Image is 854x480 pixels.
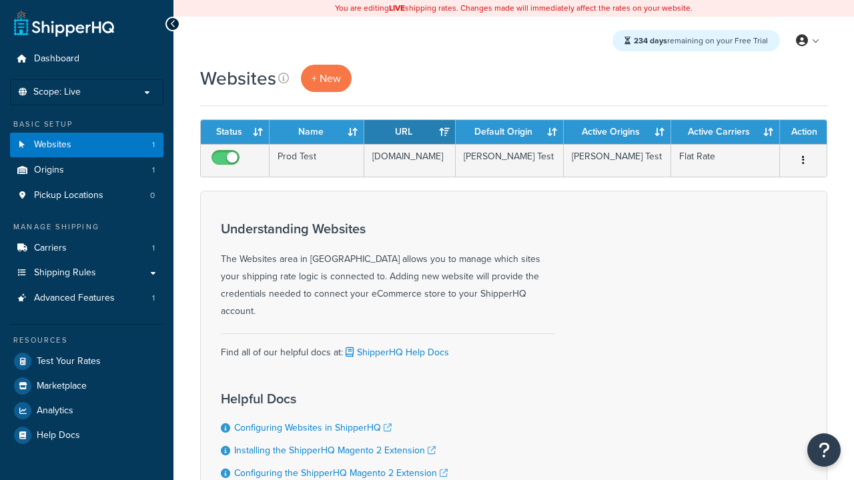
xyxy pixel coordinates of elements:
span: Origins [34,165,64,176]
li: Carriers [10,236,163,261]
span: Dashboard [34,53,79,65]
h3: Understanding Websites [221,221,554,236]
li: Websites [10,133,163,157]
span: Shipping Rules [34,267,96,279]
a: ShipperHQ Help Docs [343,345,449,359]
span: Test Your Rates [37,356,101,367]
h3: Helpful Docs [221,391,461,406]
a: ShipperHQ Home [14,10,114,37]
span: + New [312,71,341,86]
span: Carriers [34,243,67,254]
a: Test Your Rates [10,349,163,373]
span: Websites [34,139,71,151]
span: Marketplace [37,381,87,392]
span: Scope: Live [33,87,81,98]
a: Marketplace [10,374,163,398]
td: Prod Test [270,144,364,177]
a: + New [301,65,352,92]
a: Help Docs [10,423,163,447]
a: Pickup Locations 0 [10,183,163,208]
td: [PERSON_NAME] Test [564,144,671,177]
span: 1 [152,293,155,304]
td: [DOMAIN_NAME] [364,144,456,177]
a: Installing the ShipperHQ Magento 2 Extension [234,443,436,457]
span: 1 [152,165,155,176]
a: Advanced Features 1 [10,286,163,311]
th: Default Origin: activate to sort column ascending [456,120,563,144]
a: Configuring the ShipperHQ Magento 2 Extension [234,466,448,480]
th: Active Carriers: activate to sort column ascending [671,120,780,144]
li: Advanced Features [10,286,163,311]
div: The Websites area in [GEOGRAPHIC_DATA] allows you to manage which sites your shipping rate logic ... [221,221,554,320]
th: URL: activate to sort column ascending [364,120,456,144]
span: Analytics [37,405,73,417]
a: Carriers 1 [10,236,163,261]
th: Status: activate to sort column ascending [201,120,270,144]
td: Flat Rate [671,144,780,177]
a: Origins 1 [10,158,163,183]
span: Pickup Locations [34,190,103,201]
li: Pickup Locations [10,183,163,208]
li: Origins [10,158,163,183]
a: Websites 1 [10,133,163,157]
a: Dashboard [10,47,163,71]
a: Configuring Websites in ShipperHQ [234,421,392,435]
div: remaining on your Free Trial [612,30,780,51]
td: [PERSON_NAME] Test [456,144,563,177]
span: Help Docs [37,430,80,441]
span: 1 [152,243,155,254]
b: LIVE [389,2,405,14]
div: Basic Setup [10,119,163,130]
h1: Websites [200,65,276,91]
div: Find all of our helpful docs at: [221,333,554,361]
button: Open Resource Center [807,433,841,467]
th: Name: activate to sort column ascending [270,120,364,144]
div: Resources [10,335,163,346]
strong: 234 days [634,35,667,47]
th: Active Origins: activate to sort column ascending [564,120,671,144]
a: Shipping Rules [10,261,163,285]
span: 1 [152,139,155,151]
span: 0 [150,190,155,201]
a: Analytics [10,399,163,423]
th: Action [780,120,827,144]
div: Manage Shipping [10,221,163,233]
span: Advanced Features [34,293,115,304]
